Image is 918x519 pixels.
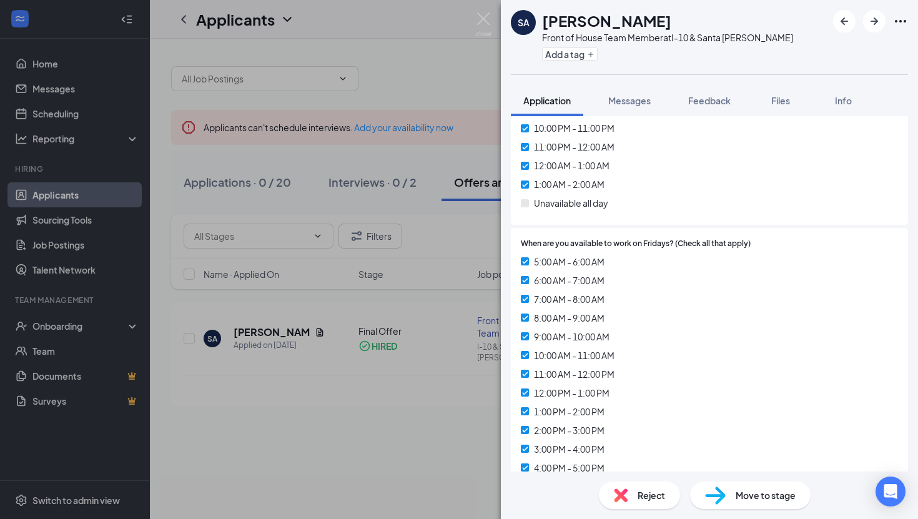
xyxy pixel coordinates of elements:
[521,238,751,250] span: When are you available to work on Fridays? (Check all that apply)
[867,14,882,29] svg: ArrowRight
[534,348,614,362] span: 10:00 AM - 11:00 AM
[893,14,908,29] svg: Ellipses
[771,95,790,106] span: Files
[835,95,852,106] span: Info
[534,292,605,306] span: 7:00 AM - 8:00 AM
[534,367,614,381] span: 11:00 AM - 12:00 PM
[534,330,610,344] span: 9:00 AM - 10:00 AM
[736,488,796,502] span: Move to stage
[608,95,651,106] span: Messages
[518,16,530,29] div: SA
[534,405,605,418] span: 1:00 PM - 2:00 PM
[534,255,605,269] span: 5:00 AM - 6:00 AM
[534,442,605,456] span: 3:00 PM - 4:00 PM
[542,10,671,31] h1: [PERSON_NAME]
[587,51,595,58] svg: Plus
[534,159,610,172] span: 12:00 AM - 1:00 AM
[863,10,886,32] button: ArrowRight
[534,177,605,191] span: 1:00 AM - 2:00 AM
[534,386,610,400] span: 12:00 PM - 1:00 PM
[534,196,608,210] span: Unavailable all day
[876,477,906,507] div: Open Intercom Messenger
[542,31,793,44] div: Front of House Team Member at I-10 & Santa [PERSON_NAME]
[534,311,605,325] span: 8:00 AM - 9:00 AM
[542,47,598,61] button: PlusAdd a tag
[523,95,571,106] span: Application
[837,14,852,29] svg: ArrowLeftNew
[534,140,614,154] span: 11:00 PM - 12:00 AM
[688,95,731,106] span: Feedback
[638,488,665,502] span: Reject
[534,121,614,135] span: 10:00 PM - 11:00 PM
[534,274,605,287] span: 6:00 AM - 7:00 AM
[534,423,605,437] span: 2:00 PM - 3:00 PM
[833,10,856,32] button: ArrowLeftNew
[534,461,605,475] span: 4:00 PM - 5:00 PM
